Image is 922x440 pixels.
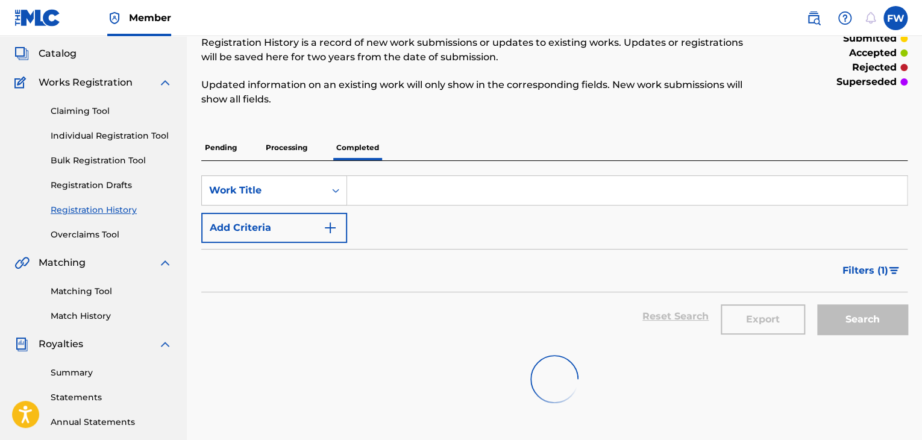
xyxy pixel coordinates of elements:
[51,285,172,298] a: Matching Tool
[158,337,172,351] img: expand
[39,337,83,351] span: Royalties
[39,75,133,90] span: Works Registration
[129,11,171,25] span: Member
[843,31,897,46] p: submitted
[530,355,579,403] img: preloader
[107,11,122,25] img: Top Rightsholder
[51,416,172,429] a: Annual Statements
[864,12,876,24] div: Notifications
[158,75,172,90] img: expand
[835,256,908,286] button: Filters (1)
[889,267,899,274] img: filter
[209,183,318,198] div: Work Title
[323,221,337,235] img: 9d2ae6d4665cec9f34b9.svg
[806,11,821,25] img: search
[51,154,172,167] a: Bulk Registration Tool
[14,46,29,61] img: Catalog
[51,204,172,216] a: Registration History
[201,213,347,243] button: Add Criteria
[262,135,311,160] p: Processing
[842,263,888,278] span: Filters ( 1 )
[51,179,172,192] a: Registration Drafts
[201,36,745,64] p: Registration History is a record of new work submissions or updates to existing works. Updates or...
[14,337,29,351] img: Royalties
[14,256,30,270] img: Matching
[51,391,172,404] a: Statements
[51,310,172,322] a: Match History
[39,256,86,270] span: Matching
[51,228,172,241] a: Overclaims Tool
[201,175,908,341] form: Search Form
[51,366,172,379] a: Summary
[14,9,61,27] img: MLC Logo
[14,46,77,61] a: CatalogCatalog
[883,6,908,30] div: User Menu
[158,256,172,270] img: expand
[836,75,897,89] p: superseded
[51,105,172,118] a: Claiming Tool
[849,46,897,60] p: accepted
[862,382,922,440] iframe: Chat Widget
[39,46,77,61] span: Catalog
[852,60,897,75] p: rejected
[801,6,826,30] a: Public Search
[833,6,857,30] div: Help
[201,78,745,107] p: Updated information on an existing work will only show in the corresponding fields. New work subm...
[51,130,172,142] a: Individual Registration Tool
[201,135,240,160] p: Pending
[333,135,383,160] p: Completed
[14,75,30,90] img: Works Registration
[838,11,852,25] img: help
